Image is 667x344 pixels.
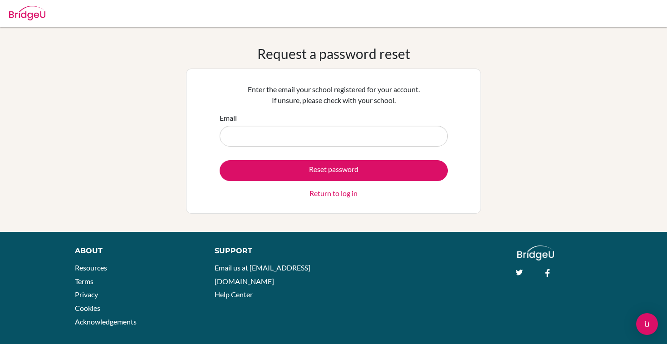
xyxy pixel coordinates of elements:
div: About [75,246,194,256]
a: Email us at [EMAIL_ADDRESS][DOMAIN_NAME] [215,263,310,285]
a: Acknowledgements [75,317,137,326]
a: Terms [75,277,93,285]
h1: Request a password reset [257,45,410,62]
a: Privacy [75,290,98,299]
p: Enter the email your school registered for your account. If unsure, please check with your school. [220,84,448,106]
div: Support [215,246,324,256]
a: Cookies [75,304,100,312]
img: Bridge-U [9,6,45,20]
button: Reset password [220,160,448,181]
a: Help Center [215,290,253,299]
img: logo_white@2x-f4f0deed5e89b7ecb1c2cc34c3e3d731f90f0f143d5ea2071677605dd97b5244.png [517,246,554,260]
a: Return to log in [309,188,358,199]
div: Open Intercom Messenger [636,313,658,335]
label: Email [220,113,237,123]
a: Resources [75,263,107,272]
